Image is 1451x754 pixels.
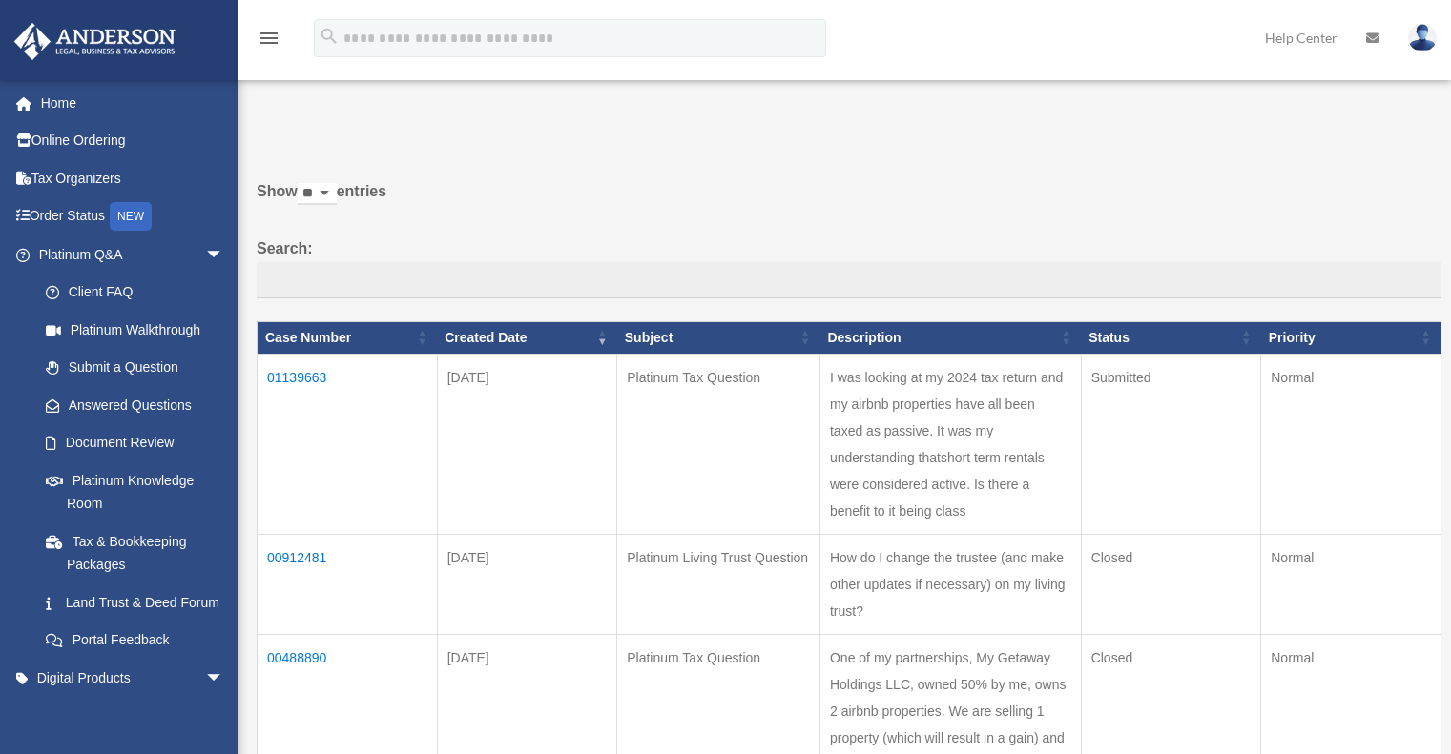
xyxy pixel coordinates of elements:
i: menu [258,27,280,50]
a: Platinum Q&Aarrow_drop_down [13,235,243,274]
td: [DATE] [437,354,617,534]
th: Status: activate to sort column ascending [1081,321,1261,354]
label: Show entries [257,178,1441,224]
td: I was looking at my 2024 tax return and my airbnb properties have all been taxed as passive. It w... [819,354,1081,534]
td: 01139663 [258,354,438,534]
th: Subject: activate to sort column ascending [617,321,820,354]
td: Normal [1261,534,1441,634]
td: 00912481 [258,534,438,634]
a: Platinum Knowledge Room [27,461,243,522]
span: arrow_drop_down [205,235,243,275]
img: Anderson Advisors Platinum Portal [9,23,181,60]
th: Case Number: activate to sort column ascending [258,321,438,354]
th: Priority: activate to sort column ascending [1261,321,1441,354]
i: search [319,26,340,47]
a: Answered Questions [27,386,234,424]
td: Submitted [1081,354,1261,534]
a: Portal Feedback [27,622,243,660]
td: Platinum Living Trust Question [617,534,820,634]
img: User Pic [1408,24,1437,51]
a: Online Ordering [13,122,253,160]
a: menu [258,33,280,50]
td: [DATE] [437,534,617,634]
a: Document Review [27,424,243,462]
div: NEW [110,202,152,231]
th: Description: activate to sort column ascending [819,321,1081,354]
a: Tax Organizers [13,159,253,197]
label: Search: [257,235,1441,298]
a: Digital Productsarrow_drop_down [13,659,253,697]
select: Showentries [298,183,337,205]
a: Land Trust & Deed Forum [27,583,243,622]
td: Closed [1081,534,1261,634]
td: Normal [1261,354,1441,534]
input: Search: [257,262,1441,298]
a: Order StatusNEW [13,197,253,236]
a: Client FAQ [27,274,243,312]
td: How do I change the trustee (and make other updates if necessary) on my living trust? [819,534,1081,634]
a: Tax & Bookkeeping Packages [27,522,243,583]
td: Platinum Tax Question [617,354,820,534]
span: arrow_drop_down [205,659,243,698]
a: Home [13,84,253,122]
th: Created Date: activate to sort column ascending [437,321,617,354]
a: Platinum Walkthrough [27,311,243,349]
a: Submit a Question [27,349,243,387]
